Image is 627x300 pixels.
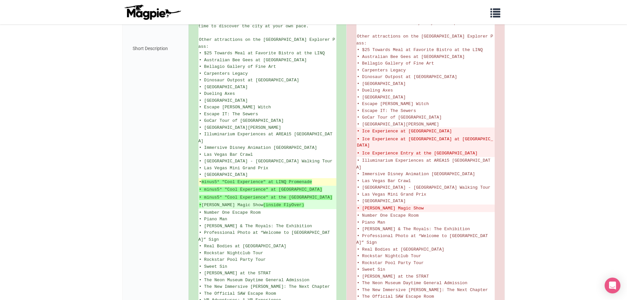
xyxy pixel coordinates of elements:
[605,278,620,293] div: Open Intercom Messenger
[356,158,491,170] span: • Illuminarium Experiences at AREA15 [GEOGRAPHIC_DATA]
[199,78,299,83] span: • Dinosaur Outpost at [GEOGRAPHIC_DATA]
[199,203,202,207] strong: •
[357,68,406,73] span: • Carpenters Legacy
[199,71,248,76] span: • Carpenters Legacy
[357,260,424,265] span: • Rockstar Pool Party Tour
[357,199,406,204] span: • [GEOGRAPHIC_DATA]
[199,202,336,208] ins: [PERSON_NAME] Magic Show
[357,254,421,259] span: • Rockstar Nightclub Tour
[263,203,304,207] strong: (inside FlyOver)
[357,122,439,127] span: • [GEOGRAPHIC_DATA][PERSON_NAME]
[199,271,271,276] span: • [PERSON_NAME] at the STRAT
[357,267,385,272] span: • Sweet Sin
[199,105,271,110] span: • Escape [PERSON_NAME] Witch
[199,244,286,249] span: • Real Bodies at [GEOGRAPHIC_DATA]
[199,257,266,262] span: • Rockstar Pool Party Tour
[199,291,276,296] span: • The Official SAW Escape Room
[357,136,494,149] del: • Ice Experience at [GEOGRAPHIC_DATA] at [GEOGRAPHIC_DATA]
[199,264,227,269] span: • Sweet Sin
[357,54,465,59] span: • Australian Bee Gees at [GEOGRAPHIC_DATA]
[199,118,284,123] span: • GoCar Tour of [GEOGRAPHIC_DATA]
[199,179,336,185] ins: •
[199,195,333,200] strong: • minus5* "Cool Experience" at the [GEOGRAPHIC_DATA]
[123,4,182,20] img: logo-ab69f6fb50320c5b225c76a69d11143b.png
[199,112,258,117] span: • Escape IT: The Sewers
[357,185,491,190] span: • [GEOGRAPHIC_DATA] - [GEOGRAPHIC_DATA] Walking Tour
[199,51,325,56] span: • $25 Towards Meal at Favorite Bistro at the LINQ
[199,159,333,164] span: • [GEOGRAPHIC_DATA] - [GEOGRAPHIC_DATA] Walking Tour
[357,247,444,252] span: • Real Bodies at [GEOGRAPHIC_DATA]
[199,284,330,289] span: • The New Immersive [PERSON_NAME]: The Next Chapter
[199,278,309,283] span: • The Neon Museum Daytime General Admission
[198,37,335,49] span: Other attractions on the [GEOGRAPHIC_DATA] Explorer Pass:
[199,58,307,63] span: • Australian Bee Gees at [GEOGRAPHIC_DATA]
[357,274,429,279] span: • [PERSON_NAME] at the STRAT
[356,34,493,46] span: Other attractions on the [GEOGRAPHIC_DATA] Explorer Pass:
[199,172,248,177] span: • [GEOGRAPHIC_DATA]
[199,125,281,130] span: • [GEOGRAPHIC_DATA][PERSON_NAME]
[357,95,406,100] span: • [GEOGRAPHIC_DATA]
[199,166,269,171] span: • Las Vegas Mini Grand Prix
[357,287,488,292] span: • The New Immersive [PERSON_NAME]: The Next Chapter
[357,172,475,177] span: • Immersive Disney Animation [GEOGRAPHIC_DATA]
[199,145,317,150] span: • Immersive Disney Animation [GEOGRAPHIC_DATA]
[357,74,457,79] span: • Dinosaur Outpost at [GEOGRAPHIC_DATA]
[201,179,312,184] strong: minus5* "Cool Experience" at LINQ Promenade
[357,81,406,86] span: • [GEOGRAPHIC_DATA]
[357,213,419,218] span: • Number One Escape Room
[199,64,276,69] span: • Bellagio Gallery of Fine Art
[357,115,442,120] span: • GoCar Tour of [GEOGRAPHIC_DATA]
[199,85,248,90] span: • [GEOGRAPHIC_DATA]
[199,224,312,229] span: • [PERSON_NAME] & The Royals: The Exhibition
[357,178,411,183] span: • Las Vegas Bar Crawl
[199,210,261,215] span: • Number One Escape Room
[357,61,434,66] span: • Bellagio Gallery of Fine Art
[357,101,429,106] span: • Escape [PERSON_NAME] Witch
[199,217,227,222] span: • Piano Man
[357,128,494,135] del: • Ice Experience at [GEOGRAPHIC_DATA]
[356,233,488,245] span: • Professional Photo at “Welcome to [GEOGRAPHIC_DATA]” Sign
[357,294,434,299] span: • The Official SAW Escape Room
[357,220,385,225] span: • Piano Man
[199,91,235,96] span: • Dueling Axes
[357,192,427,197] span: • Las Vegas Mini Grand Prix
[357,281,467,286] span: • The Neon Museum Daytime General Admission
[199,251,263,256] span: • Rockstar Nightclub Tour
[357,108,416,113] span: • Escape IT: The Sewers
[198,132,333,144] span: • Illuminarium Experiences at AREA15 [GEOGRAPHIC_DATA]
[198,230,330,242] span: • Professional Photo at “Welcome to [GEOGRAPHIC_DATA]” Sign
[199,98,248,103] span: • [GEOGRAPHIC_DATA]
[357,88,393,93] span: • Dueling Axes
[357,47,483,52] span: • $25 Towards Meal at Favorite Bistro at the LINQ
[357,150,494,157] del: • Ice Experience Entry at the [GEOGRAPHIC_DATA]
[357,205,494,212] del: • [PERSON_NAME] Magic Show
[199,187,322,192] strong: • minus5* "Cool Experience" at [GEOGRAPHIC_DATA]
[357,227,470,232] span: • [PERSON_NAME] & The Royals: The Exhibition
[199,152,253,157] span: • Las Vegas Bar Crawl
